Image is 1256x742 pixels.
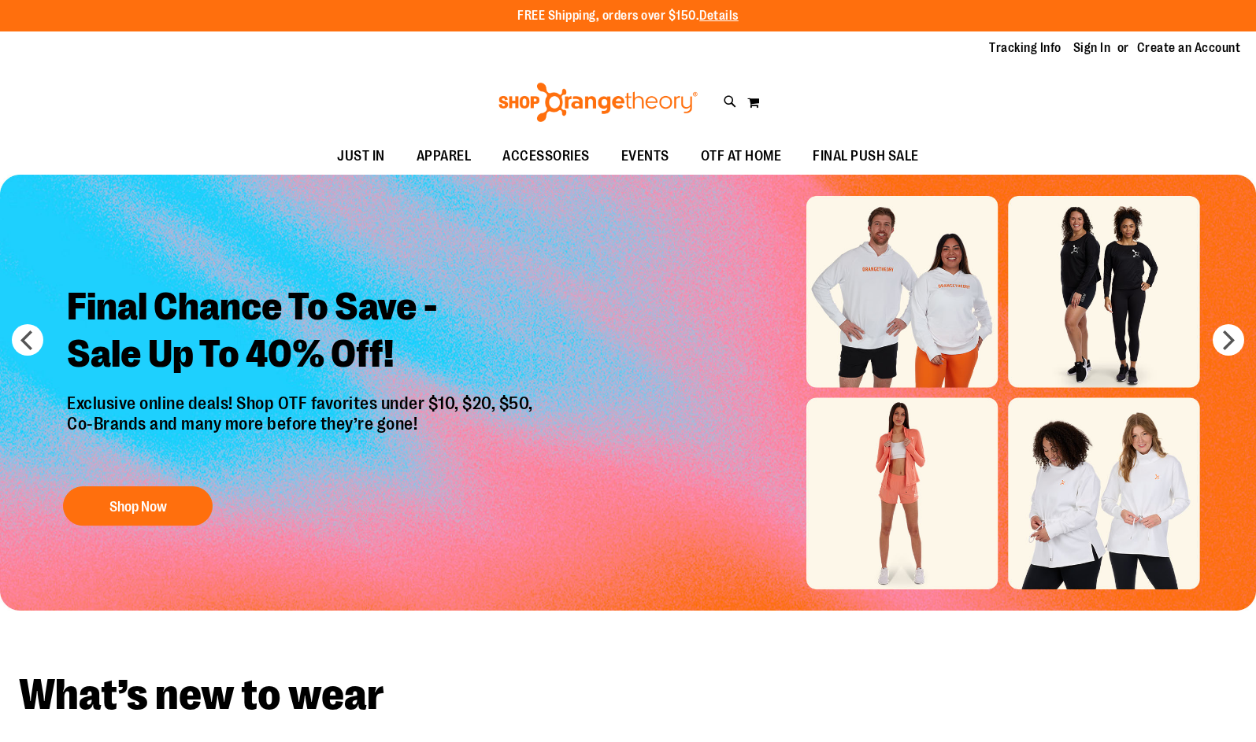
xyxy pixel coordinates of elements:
p: Exclusive online deals! Shop OTF favorites under $10, $20, $50, Co-Brands and many more before th... [55,393,549,471]
h2: What’s new to wear [19,674,1237,717]
a: OTF AT HOME [685,138,798,175]
span: APPAREL [417,138,472,174]
span: JUST IN [337,138,385,174]
span: EVENTS [621,138,669,174]
a: FINAL PUSH SALE [797,138,935,175]
a: Tracking Info [989,39,1061,57]
a: Sign In [1073,39,1111,57]
button: Shop Now [63,486,213,526]
button: next [1213,324,1244,356]
h2: Final Chance To Save - Sale Up To 40% Off! [55,271,549,393]
p: FREE Shipping, orders over $150. [517,7,739,25]
img: Shop Orangetheory [496,83,700,122]
span: FINAL PUSH SALE [813,138,919,174]
a: Create an Account [1137,39,1241,57]
span: ACCESSORIES [502,138,590,174]
button: prev [12,324,43,356]
a: Details [699,9,739,23]
span: OTF AT HOME [701,138,782,174]
a: JUST IN [321,138,401,175]
a: APPAREL [401,138,487,175]
a: EVENTS [606,138,685,175]
a: Final Chance To Save -Sale Up To 40% Off! Exclusive online deals! Shop OTF favorites under $10, $... [55,271,549,533]
a: ACCESSORIES [487,138,606,175]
